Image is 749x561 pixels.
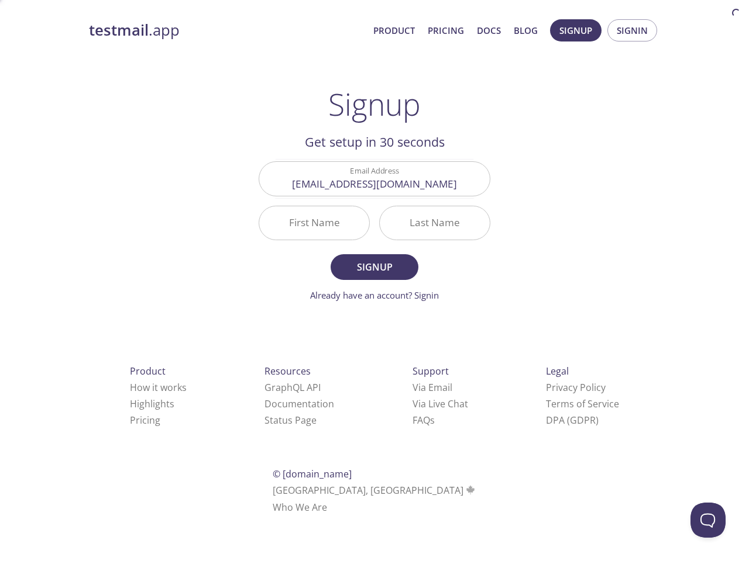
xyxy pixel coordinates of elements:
button: Signup [550,19,602,41]
span: [GEOGRAPHIC_DATA], [GEOGRAPHIC_DATA] [273,484,477,497]
a: Already have an account? Signin [310,289,439,301]
span: Signup [559,23,592,38]
h2: Get setup in 30 seconds [259,132,490,152]
a: Terms of Service [546,397,619,410]
a: Status Page [264,414,317,427]
button: Signup [331,254,418,280]
a: Pricing [428,23,464,38]
a: Privacy Policy [546,381,606,394]
span: Product [130,365,166,378]
a: Pricing [130,414,160,427]
a: Blog [514,23,538,38]
a: Docs [477,23,501,38]
span: Signup [343,259,406,275]
a: GraphQL API [264,381,321,394]
span: s [430,414,435,427]
strong: testmail [89,20,149,40]
a: Who We Are [273,501,327,514]
iframe: Help Scout Beacon - Open [690,503,726,538]
a: How it works [130,381,187,394]
a: Via Live Chat [413,397,468,410]
a: DPA (GDPR) [546,414,599,427]
span: © [DOMAIN_NAME] [273,467,352,480]
span: Support [413,365,449,378]
span: Resources [264,365,311,378]
span: Legal [546,365,569,378]
button: Signin [607,19,657,41]
a: testmail.app [89,20,364,40]
a: Via Email [413,381,452,394]
a: Highlights [130,397,174,410]
h1: Signup [328,86,421,122]
a: FAQ [413,414,435,427]
a: Product [373,23,415,38]
span: Signin [617,23,648,38]
a: Documentation [264,397,334,410]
